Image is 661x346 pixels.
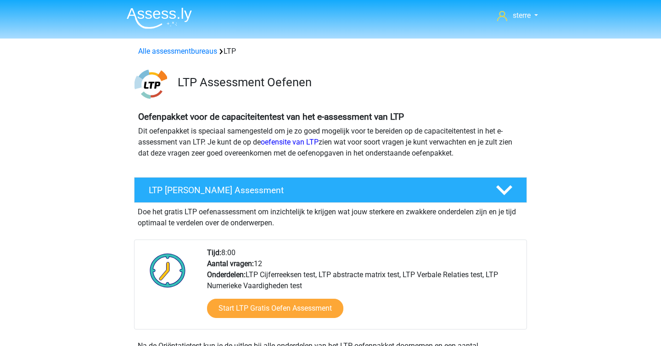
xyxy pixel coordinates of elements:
h3: LTP Assessment Oefenen [178,75,520,89]
b: Aantal vragen: [207,259,254,268]
h4: LTP [PERSON_NAME] Assessment [149,185,481,195]
p: Dit oefenpakket is speciaal samengesteld om je zo goed mogelijk voor te bereiden op de capaciteit... [138,126,523,159]
b: Oefenpakket voor de capaciteitentest van het e-assessment van LTP [138,112,404,122]
div: Doe het gratis LTP oefenassessment om inzichtelijk te krijgen wat jouw sterkere en zwakkere onder... [134,203,527,229]
img: Assessly [127,7,192,29]
div: LTP [134,46,527,57]
a: Start LTP Gratis Oefen Assessment [207,299,343,318]
span: sterre [513,11,531,20]
a: sterre [493,10,542,21]
b: Tijd: [207,248,221,257]
a: LTP [PERSON_NAME] Assessment [130,177,531,203]
b: Onderdelen: [207,270,246,279]
img: Klok [145,247,191,293]
a: oefensite van LTP [261,138,319,146]
img: ltp.png [134,68,167,100]
div: 8:00 12 LTP Cijferreeksen test, LTP abstracte matrix test, LTP Verbale Relaties test, LTP Numerie... [200,247,526,329]
a: Alle assessmentbureaus [138,47,217,56]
